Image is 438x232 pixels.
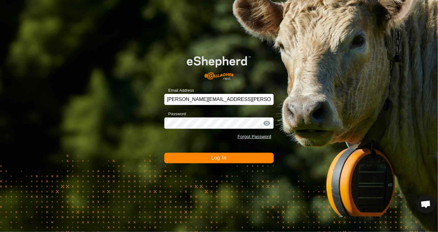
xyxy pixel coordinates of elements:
button: Log In [164,153,274,163]
input: Email Address [164,94,274,105]
a: Forgot Password [237,134,271,139]
label: Email Address [164,87,194,94]
label: Password [164,111,186,117]
span: Log In [211,155,227,160]
img: E-shepherd Logo [175,47,263,84]
div: Open chat [417,195,435,213]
